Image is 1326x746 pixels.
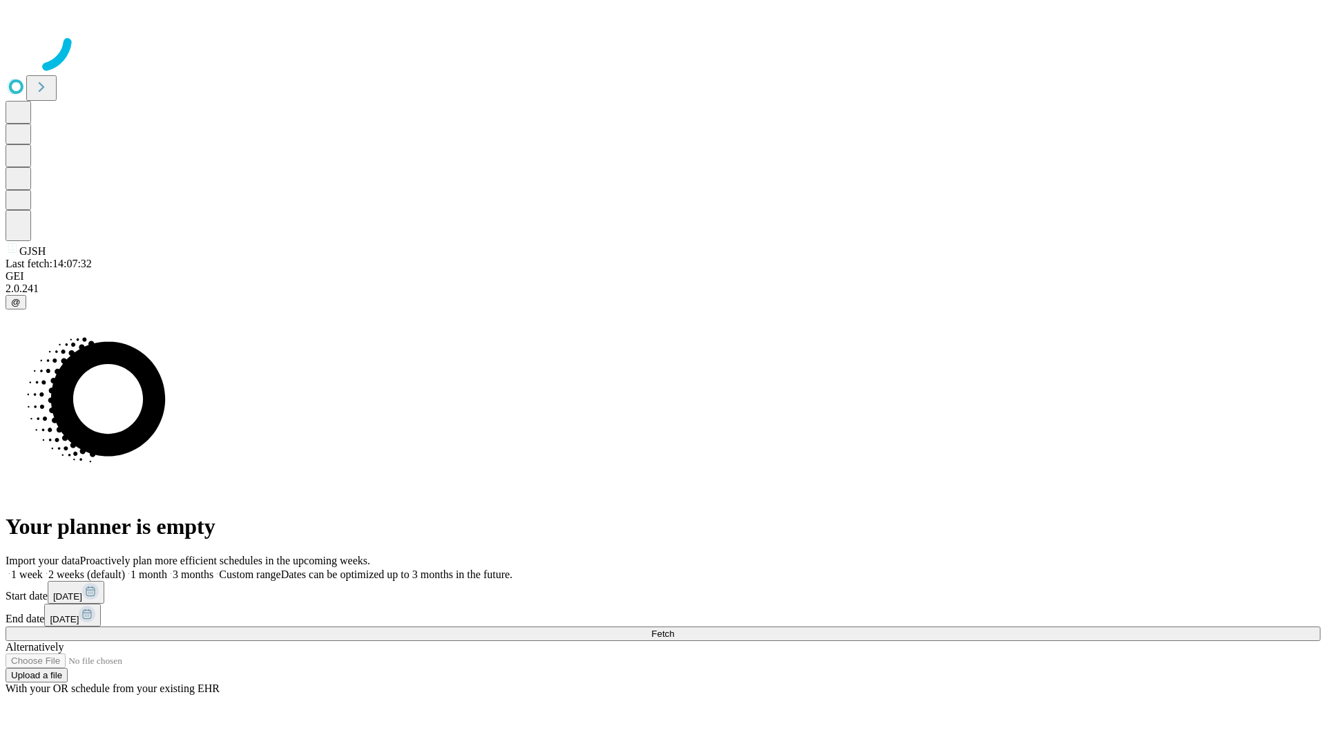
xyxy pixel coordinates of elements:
[6,682,220,694] span: With your OR schedule from your existing EHR
[48,568,125,580] span: 2 weeks (default)
[6,641,64,653] span: Alternatively
[6,295,26,309] button: @
[6,627,1320,641] button: Fetch
[651,629,674,639] span: Fetch
[48,581,104,604] button: [DATE]
[219,568,280,580] span: Custom range
[281,568,512,580] span: Dates can be optimized up to 3 months in the future.
[6,668,68,682] button: Upload a file
[6,283,1320,295] div: 2.0.241
[53,591,82,602] span: [DATE]
[6,555,80,566] span: Import your data
[173,568,213,580] span: 3 months
[11,297,21,307] span: @
[131,568,167,580] span: 1 month
[80,555,370,566] span: Proactively plan more efficient schedules in the upcoming weeks.
[6,604,1320,627] div: End date
[6,270,1320,283] div: GEI
[6,581,1320,604] div: Start date
[19,245,46,257] span: GJSH
[11,568,43,580] span: 1 week
[44,604,101,627] button: [DATE]
[6,514,1320,539] h1: Your planner is empty
[50,614,79,624] span: [DATE]
[6,258,92,269] span: Last fetch: 14:07:32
